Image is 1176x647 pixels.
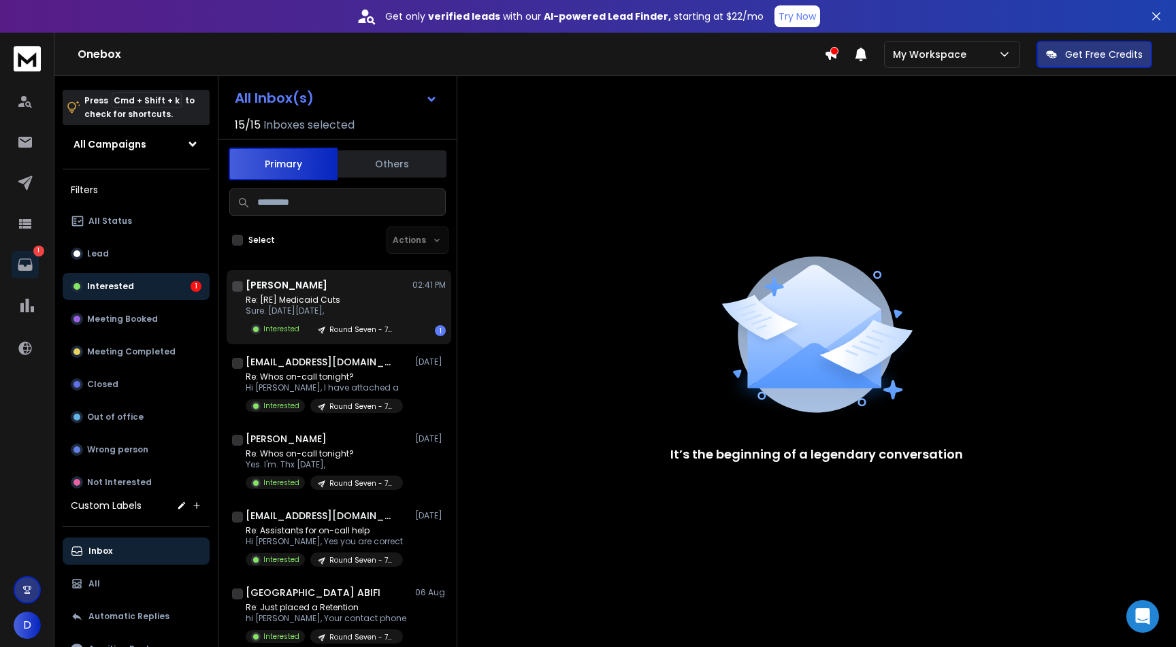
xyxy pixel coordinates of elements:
p: Try Now [779,10,816,23]
p: Inbox [88,546,112,557]
button: Meeting Booked [63,305,210,333]
p: Re: Whos on-call tonight? [246,448,403,459]
span: Cmd + Shift + k [112,93,182,108]
p: Re: Assistants for on-call help [246,525,403,536]
button: Inbox [63,537,210,565]
p: Interested [87,281,134,292]
p: [DATE] [415,356,446,367]
p: Not Interested [87,477,152,488]
button: All Campaigns [63,131,210,158]
h1: [PERSON_NAME] [246,278,327,292]
p: Round Seven - 7/17 [329,632,395,642]
p: [DATE] [415,510,446,521]
h1: All Campaigns [73,137,146,151]
strong: verified leads [428,10,500,23]
p: Re: Whos on-call tonight? [246,371,403,382]
p: Wrong person [87,444,148,455]
p: 06 Aug [415,587,446,598]
p: Interested [263,324,299,334]
h3: Inboxes selected [263,117,355,133]
h1: [PERSON_NAME] [246,432,327,446]
div: Open Intercom Messenger [1126,600,1159,633]
h1: [EMAIL_ADDRESS][DOMAIN_NAME] [246,509,395,522]
h3: Custom Labels [71,499,142,512]
p: Sure. [DATE][DATE], [246,305,403,316]
button: Interested1 [63,273,210,300]
p: Automatic Replies [88,611,169,622]
p: Interested [263,478,299,488]
button: Meeting Completed [63,338,210,365]
h3: Filters [63,180,210,199]
p: Hi [PERSON_NAME], Yes you are correct [246,536,403,547]
h1: [GEOGRAPHIC_DATA] ABIFI [246,586,380,599]
p: Get Free Credits [1065,48,1143,61]
p: Interested [263,401,299,411]
p: Yes. I'm. Thx [DATE], [246,459,403,470]
button: D [14,612,41,639]
p: Re: Just placed a Retention [246,602,406,613]
p: Meeting Completed [87,346,176,357]
p: Lead [87,248,109,259]
span: 15 / 15 [235,117,261,133]
button: Wrong person [63,436,210,463]
button: Lead [63,240,210,267]
button: Primary [229,148,338,180]
p: Get only with our starting at $22/mo [385,10,764,23]
button: All Status [63,208,210,235]
p: All Status [88,216,132,227]
p: Interested [263,554,299,565]
p: Out of office [87,412,144,422]
button: All [63,570,210,597]
div: 1 [435,325,446,336]
button: Automatic Replies [63,603,210,630]
p: Press to check for shortcuts. [84,94,195,121]
p: 1 [33,246,44,256]
button: All Inbox(s) [224,84,448,112]
img: logo [14,46,41,71]
p: My Workspace [893,48,972,61]
button: Others [338,149,446,179]
label: Select [248,235,275,246]
p: Round Seven - 7/17 [329,401,395,412]
button: Not Interested [63,469,210,496]
p: [DATE] [415,433,446,444]
p: Hi [PERSON_NAME], I have attached a [246,382,403,393]
button: Out of office [63,403,210,431]
strong: AI-powered Lead Finder, [544,10,671,23]
p: hi [PERSON_NAME], Your contact phone [246,613,406,624]
h1: Onebox [78,46,824,63]
p: Round Seven - 7/17 [329,555,395,565]
p: It’s the beginning of a legendary conversation [670,445,963,464]
p: All [88,578,100,589]
p: Meeting Booked [87,314,158,325]
p: Round Seven - 7/17 [329,478,395,488]
p: Closed [87,379,118,390]
p: Re: [RE] Medicaid Cuts [246,295,403,305]
div: 1 [191,281,201,292]
p: Round Seven - 7/17 [329,325,395,335]
p: 02:41 PM [412,280,446,291]
button: Get Free Credits [1036,41,1152,68]
button: Closed [63,371,210,398]
h1: [EMAIL_ADDRESS][DOMAIN_NAME] [246,355,395,369]
h1: All Inbox(s) [235,91,314,105]
button: Try Now [774,5,820,27]
a: 1 [12,251,39,278]
p: Interested [263,631,299,642]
